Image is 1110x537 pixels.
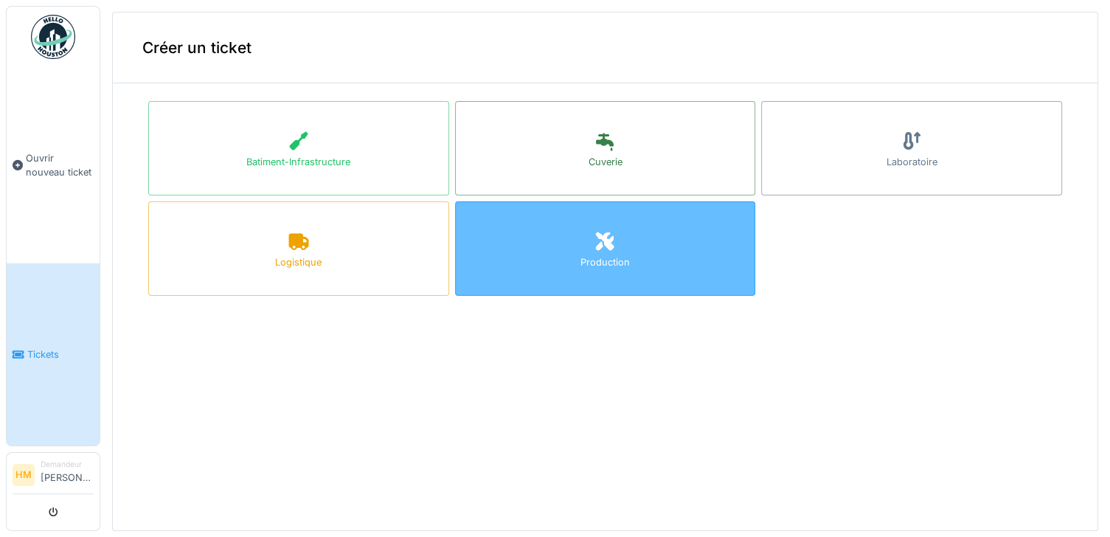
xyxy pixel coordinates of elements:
div: Cuverie [588,155,622,169]
span: Ouvrir nouveau ticket [26,151,94,179]
li: [PERSON_NAME] [41,459,94,491]
li: HM [13,464,35,486]
div: Créer un ticket [113,13,1097,83]
div: Batiment-Infrastructure [246,155,350,169]
div: Demandeur [41,459,94,470]
span: Tickets [27,347,94,361]
div: Production [580,255,630,269]
img: Badge_color-CXgf-gQk.svg [31,15,75,59]
div: Laboratoire [887,155,937,169]
a: HM Demandeur[PERSON_NAME] [13,459,94,494]
div: Logistique [275,255,322,269]
a: Ouvrir nouveau ticket [7,67,100,263]
a: Tickets [7,263,100,446]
